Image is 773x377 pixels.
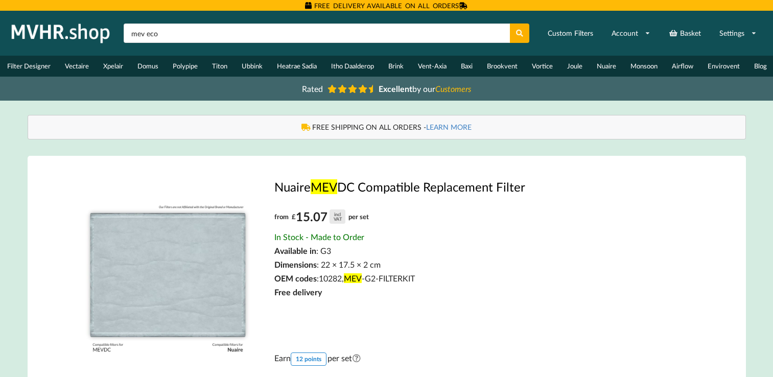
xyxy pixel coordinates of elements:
a: Airflow [665,56,700,77]
a: Vent-Axia [411,56,454,77]
a: Ubbink [235,56,270,77]
span: from [274,213,289,221]
a: Domus [130,56,166,77]
div: : G3 [274,246,698,255]
img: mvhr.shop.png [7,20,114,46]
span: Dimensions [274,260,317,269]
a: Titon [205,56,235,77]
span: by our [379,84,471,93]
span: Rated [302,84,323,93]
span: OEM codes [274,273,317,283]
a: Brink [381,56,411,77]
a: Nuaire [590,56,623,77]
mark: MEV [344,273,362,283]
img: Nuaire_MEVDC.jpg [76,179,260,364]
mark: MEV [311,179,337,194]
a: Account [605,24,657,42]
div: In Stock - Made to Order [274,232,698,242]
span: Earn per set [274,352,363,366]
div: incl [334,212,341,217]
b: Excellent [379,84,412,93]
a: Rated Excellentby ourCustomers [295,80,479,97]
div: Free delivery [274,287,698,297]
a: Xpelair [96,56,130,77]
a: Heatrae Sadia [270,56,324,77]
a: Envirovent [700,56,747,77]
a: Vortice [525,56,560,77]
span: £ [292,209,296,225]
div: FREE SHIPPING ON ALL ORDERS - [38,122,735,132]
span: Available in [274,246,316,255]
a: Brookvent [480,56,525,77]
a: Itho Daalderop [324,56,381,77]
div: VAT [334,217,342,221]
a: NuaireMEVDC Compatible Replacement Filter [274,179,698,194]
a: Baxi [454,56,480,77]
a: Vectaire [58,56,96,77]
a: Polypipe [166,56,205,77]
a: Basket [662,24,708,42]
a: LEARN MORE [426,123,472,131]
a: Custom Filters [541,24,600,42]
a: Settings [713,24,763,42]
div: 15.07 [292,209,345,225]
div: : 22 × 17.5 × 2 cm [274,260,698,269]
a: Monsoon [623,56,665,77]
div: : [274,273,698,283]
i: Customers [435,84,471,93]
div: 12 points [291,352,326,366]
span: per set [348,213,369,221]
input: Search product name or part number... [124,23,510,43]
span: 10282, -G2-FILTERKIT [319,273,415,283]
a: Joule [560,56,590,77]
